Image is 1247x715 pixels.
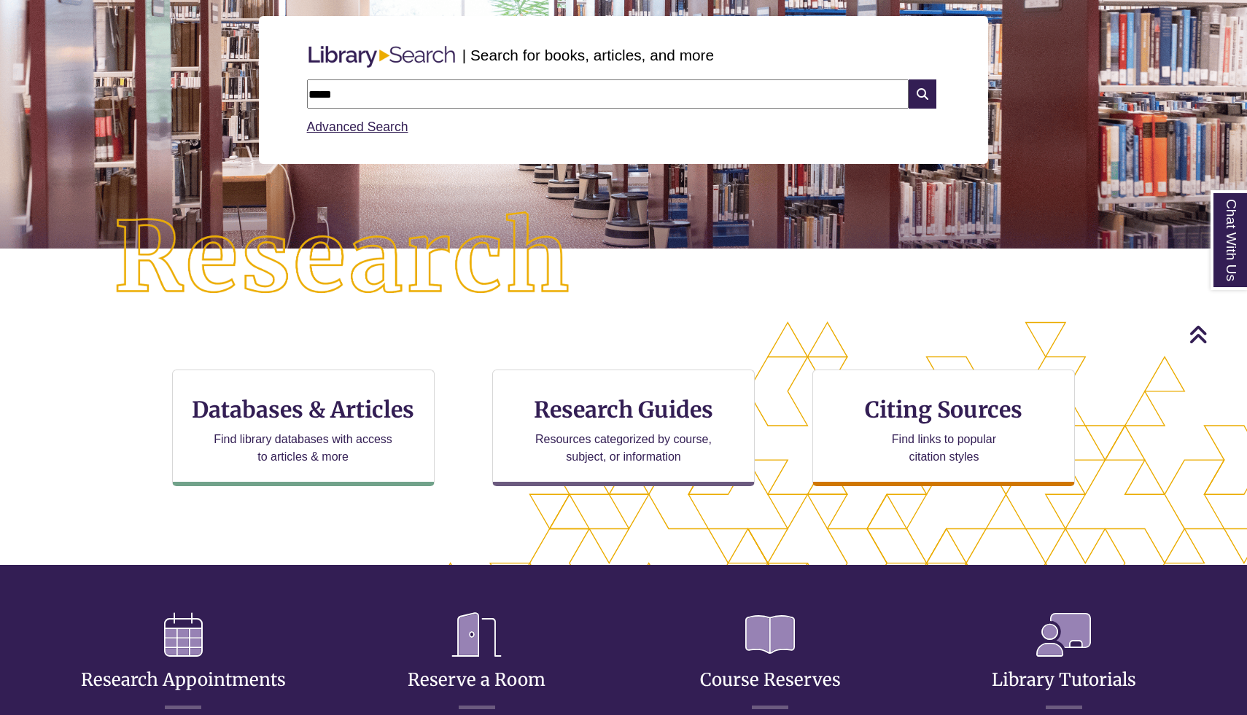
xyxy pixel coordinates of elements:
[81,633,286,691] a: Research Appointments
[462,44,714,66] p: | Search for books, articles, and more
[408,633,545,691] a: Reserve a Room
[700,633,841,691] a: Course Reserves
[172,370,435,486] a: Databases & Articles Find library databases with access to articles & more
[873,431,1015,466] p: Find links to popular citation styles
[855,396,1033,423] h3: Citing Sources
[505,396,742,423] h3: Research Guides
[301,40,462,74] img: Libary Search
[184,396,422,423] h3: Databases & Articles
[307,120,408,134] a: Advanced Search
[812,370,1075,486] a: Citing Sources Find links to popular citation styles
[992,633,1136,691] a: Library Tutorials
[909,79,936,109] i: Search
[1189,324,1243,344] a: Back to Top
[492,370,755,486] a: Research Guides Resources categorized by course, subject, or information
[208,431,398,466] p: Find library databases with access to articles & more
[63,161,624,356] img: Research
[529,431,719,466] p: Resources categorized by course, subject, or information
